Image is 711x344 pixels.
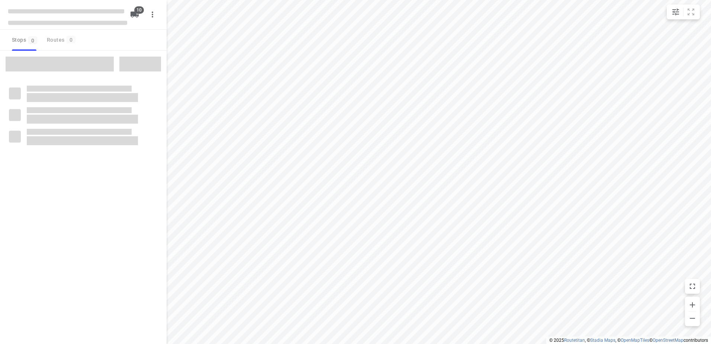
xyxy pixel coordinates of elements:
[621,338,649,343] a: OpenMapTiles
[668,4,683,19] button: Map settings
[549,338,708,343] li: © 2025 , © , © © contributors
[564,338,585,343] a: Routetitan
[653,338,683,343] a: OpenStreetMap
[590,338,615,343] a: Stadia Maps
[667,4,700,19] div: small contained button group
